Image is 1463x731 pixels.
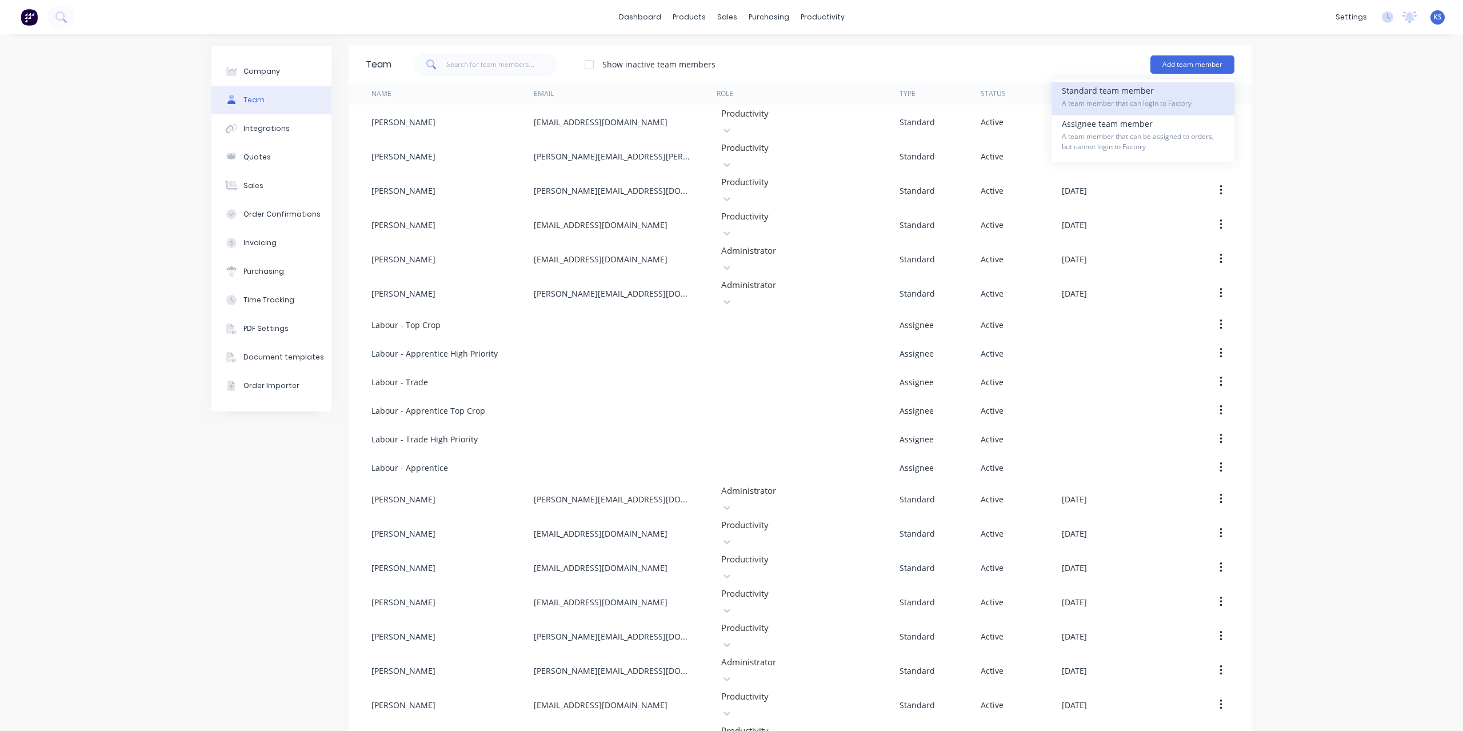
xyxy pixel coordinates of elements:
[211,343,331,372] button: Document templates
[211,257,331,286] button: Purchasing
[211,372,331,400] button: Order Importer
[900,665,935,677] div: Standard
[900,150,935,162] div: Standard
[371,347,498,359] div: Labour - Apprentice High Priority
[900,528,935,540] div: Standard
[211,171,331,200] button: Sales
[1062,219,1087,231] div: [DATE]
[900,462,934,474] div: Assignee
[371,433,478,445] div: Labour - Trade High Priority
[613,9,667,26] a: dashboard
[371,150,435,162] div: [PERSON_NAME]
[371,405,485,417] div: Labour - Apprentice Top Crop
[981,528,1004,540] div: Active
[743,9,795,26] div: purchasing
[534,219,667,231] div: [EMAIL_ADDRESS][DOMAIN_NAME]
[900,630,935,642] div: Standard
[900,185,935,197] div: Standard
[1062,98,1224,109] span: A team member that can login to Factory
[900,433,934,445] div: Assignee
[981,630,1004,642] div: Active
[243,123,290,134] div: Integrations
[900,699,935,711] div: Standard
[211,143,331,171] button: Quotes
[900,376,934,388] div: Assignee
[534,528,667,540] div: [EMAIL_ADDRESS][DOMAIN_NAME]
[1062,253,1087,265] div: [DATE]
[717,89,733,99] div: Role
[981,405,1004,417] div: Active
[534,596,667,608] div: [EMAIL_ADDRESS][DOMAIN_NAME]
[1062,493,1087,505] div: [DATE]
[900,405,934,417] div: Assignee
[981,287,1004,299] div: Active
[371,630,435,642] div: [PERSON_NAME]
[211,86,331,114] button: Team
[371,562,435,574] div: [PERSON_NAME]
[243,323,289,334] div: PDF Settings
[534,116,667,128] div: [EMAIL_ADDRESS][DOMAIN_NAME]
[534,185,694,197] div: [PERSON_NAME][EMAIL_ADDRESS][DOMAIN_NAME]
[900,493,935,505] div: Standard
[981,462,1004,474] div: Active
[1062,115,1224,159] div: Assignee team member
[243,152,271,162] div: Quotes
[981,665,1004,677] div: Active
[900,596,935,608] div: Standard
[667,9,711,26] div: products
[900,116,935,128] div: Standard
[534,150,694,162] div: [PERSON_NAME][EMAIL_ADDRESS][PERSON_NAME][DOMAIN_NAME]
[602,58,715,70] div: Show inactive team members
[243,209,321,219] div: Order Confirmations
[371,493,435,505] div: [PERSON_NAME]
[981,376,1004,388] div: Active
[981,253,1004,265] div: Active
[981,89,1006,99] div: Status
[371,287,435,299] div: [PERSON_NAME]
[371,376,428,388] div: Labour - Trade
[981,116,1004,128] div: Active
[211,229,331,257] button: Invoicing
[243,295,294,305] div: Time Tracking
[900,562,935,574] div: Standard
[211,200,331,229] button: Order Confirmations
[981,493,1004,505] div: Active
[1062,665,1087,677] div: [DATE]
[1052,115,1234,159] button: Assignee team member A team member that can be assigned to orders, but cannot login to Factory
[981,347,1004,359] div: Active
[981,150,1004,162] div: Active
[243,66,280,77] div: Company
[534,699,667,711] div: [EMAIL_ADDRESS][DOMAIN_NAME]
[1062,131,1224,152] span: A team member that can be assigned to orders, but cannot login to Factory
[900,287,935,299] div: Standard
[711,9,743,26] div: sales
[211,114,331,143] button: Integrations
[534,89,554,99] div: Email
[371,219,435,231] div: [PERSON_NAME]
[1062,699,1087,711] div: [DATE]
[1062,185,1087,197] div: [DATE]
[1062,596,1087,608] div: [DATE]
[1052,82,1234,115] button: Standard team member A team member that can login to Factory
[211,286,331,314] button: Time Tracking
[211,57,331,86] button: Company
[534,665,694,677] div: [PERSON_NAME][EMAIL_ADDRESS][DOMAIN_NAME]
[981,699,1004,711] div: Active
[1150,55,1234,74] button: Add team member
[371,596,435,608] div: [PERSON_NAME]
[981,319,1004,331] div: Active
[243,381,299,391] div: Order Importer
[371,665,435,677] div: [PERSON_NAME]
[1062,82,1224,115] div: Standard team member
[1062,562,1087,574] div: [DATE]
[243,181,263,191] div: Sales
[371,89,391,99] div: Name
[981,185,1004,197] div: Active
[900,89,916,99] div: Type
[371,116,435,128] div: [PERSON_NAME]
[371,185,435,197] div: [PERSON_NAME]
[900,253,935,265] div: Standard
[371,462,448,474] div: Labour - Apprentice
[371,699,435,711] div: [PERSON_NAME]
[243,238,277,248] div: Invoicing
